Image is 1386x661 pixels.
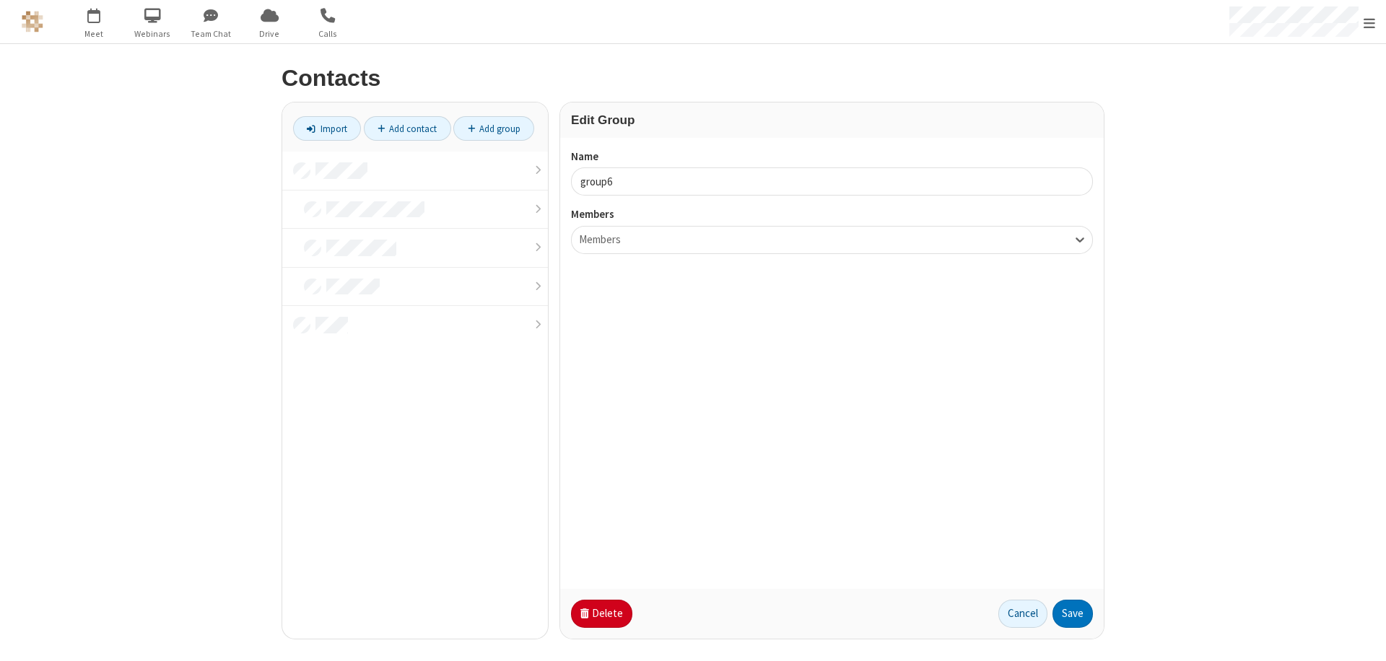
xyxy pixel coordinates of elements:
a: Import [293,116,361,141]
label: Name [571,149,1093,165]
button: Delete [571,600,632,629]
label: Members [571,206,1093,223]
a: Add group [453,116,534,141]
span: Webinars [126,27,180,40]
input: Name [571,167,1093,196]
span: Calls [301,27,355,40]
h2: Contacts [282,66,1104,91]
span: Meet [67,27,121,40]
img: QA Selenium DO NOT DELETE OR CHANGE [22,11,43,32]
h3: Edit Group [571,113,1093,127]
span: Drive [243,27,297,40]
span: Team Chat [184,27,238,40]
a: Add contact [364,116,451,141]
button: Save [1052,600,1093,629]
a: Cancel [998,600,1047,629]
